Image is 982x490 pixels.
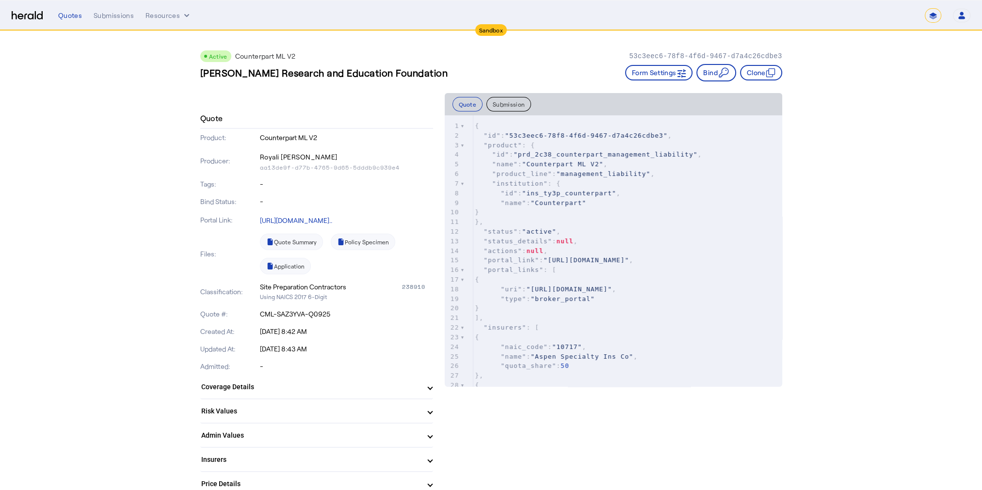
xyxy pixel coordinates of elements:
[452,97,483,111] button: Quote
[445,121,461,131] div: 1
[201,406,420,416] mat-panel-title: Risk Values
[445,303,461,313] div: 20
[492,180,548,187] span: "institution"
[201,455,420,465] mat-panel-title: Insurers
[475,333,480,341] span: {
[629,51,782,61] p: 53c3eec6-78f8-4f6d-9467-d7a4c26cdbe3
[200,399,433,423] mat-expansion-panel-header: Risk Values
[260,362,433,371] p: -
[260,133,433,142] p: Counterpart ML V2
[475,276,480,283] span: {
[475,132,672,139] span: : ,
[445,342,461,352] div: 24
[445,380,461,390] div: 28
[522,228,557,235] span: "active"
[260,150,433,164] p: Royali [PERSON_NAME]
[445,227,461,237] div: 12
[483,266,544,273] span: "portal_links"
[445,275,461,285] div: 17
[200,287,258,297] p: Classification:
[200,424,433,447] mat-expansion-panel-header: Admin Values
[445,265,461,275] div: 16
[740,65,782,80] button: Clone
[200,344,258,354] p: Updated At:
[331,234,395,250] a: Policy Specimen
[522,190,616,197] span: "ins_ty3p_counterpart"
[483,132,500,139] span: "id"
[475,256,634,264] span: : ,
[531,199,586,206] span: "Counterpart"
[445,361,461,371] div: 26
[475,24,507,36] div: Sandbox
[475,304,480,312] span: }
[58,11,82,20] div: Quotes
[475,285,616,293] span: : ,
[445,169,461,179] div: 6
[445,332,461,342] div: 23
[475,208,480,216] span: }
[94,11,134,20] div: Submissions
[483,237,552,245] span: "status_details"
[475,180,561,187] span: : {
[260,344,433,354] p: [DATE] 8:43 AM
[200,179,258,189] p: Tags:
[514,151,698,158] span: "prd_2c38_counterpart_management_liability"
[260,258,311,274] a: Application
[500,343,547,350] span: "naic_code"
[200,362,258,371] p: Admitted:
[200,66,448,79] h3: [PERSON_NAME] Research and Education Foundation
[500,362,556,369] span: "quota_share"
[445,179,461,189] div: 7
[475,160,608,168] span: : ,
[625,65,693,80] button: Form Settings
[475,247,548,254] span: : ,
[200,375,433,398] mat-expansion-panel-header: Coverage Details
[526,285,612,293] span: "[URL][DOMAIN_NAME]"
[445,115,782,387] herald-code-block: quote
[475,295,595,302] span: :
[486,97,531,111] button: Submission
[445,255,461,265] div: 15
[200,327,258,336] p: Created At:
[260,179,433,189] p: -
[445,352,461,362] div: 25
[475,190,621,197] span: : ,
[475,142,535,149] span: : {
[475,122,480,129] span: {
[445,159,461,169] div: 5
[260,197,433,206] p: -
[445,323,461,332] div: 22
[526,247,543,254] span: null
[201,479,420,489] mat-panel-title: Price Details
[445,198,461,208] div: 9
[492,151,509,158] span: "id"
[445,131,461,141] div: 2
[260,327,433,336] p: [DATE] 8:42 AM
[531,353,633,360] span: "Aspen Specialty Ins Co"
[260,164,433,172] p: aa13de9f-d77b-4765-9d65-5dddb9c939e4
[260,282,346,292] div: Site Preparation Contractors
[483,247,522,254] span: "actions"
[483,142,522,149] span: "product"
[483,256,539,264] span: "portal_link"
[200,112,223,124] h4: Quote
[531,295,595,302] span: "broker_portal"
[445,285,461,294] div: 18
[201,382,420,392] mat-panel-title: Coverage Details
[445,313,461,323] div: 21
[556,170,650,177] span: "management_liability"
[475,266,557,273] span: : [
[200,249,258,259] p: Files:
[260,309,433,319] p: CML-SAZ3YVA-Q0925
[505,132,667,139] span: "53c3eec6-78f8-4f6d-9467-d7a4c26cdbe3"
[445,207,461,217] div: 10
[200,215,258,225] p: Portal Link:
[12,11,43,20] img: Herald Logo
[445,217,461,227] div: 11
[445,371,461,380] div: 27
[475,381,480,389] span: {
[445,189,461,198] div: 8
[522,160,604,168] span: "Counterpart ML V2"
[483,228,518,235] span: "status"
[475,199,587,206] span: :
